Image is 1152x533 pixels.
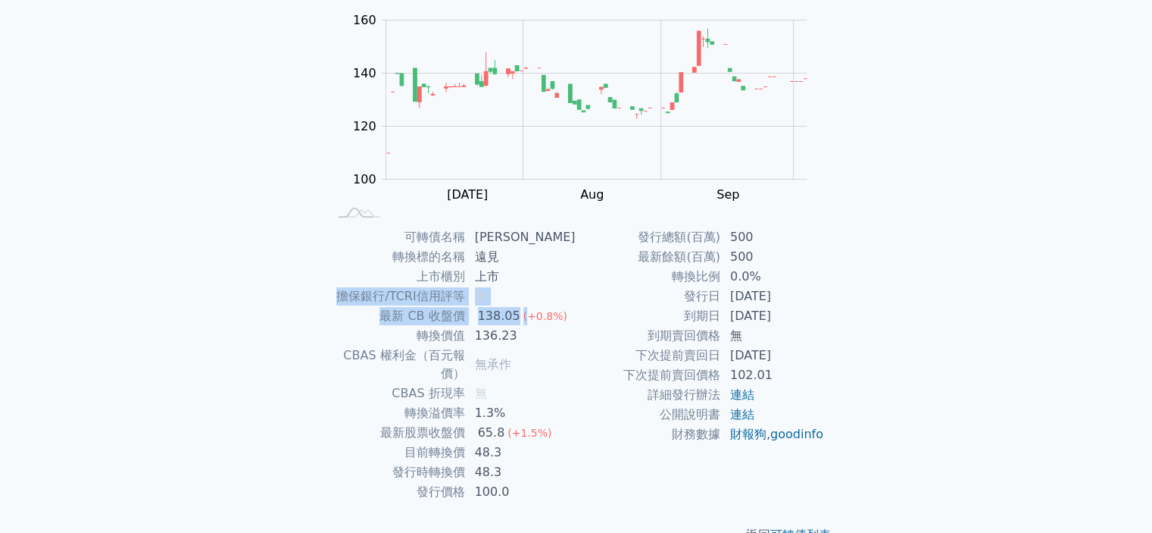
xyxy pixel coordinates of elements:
[328,326,466,346] td: 轉換價值
[576,346,721,365] td: 下次提前賣回日
[576,365,721,385] td: 下次提前賣回價格
[475,357,511,372] span: 無承作
[466,247,576,267] td: 遠見
[447,187,488,202] tspan: [DATE]
[721,287,825,306] td: [DATE]
[328,462,466,482] td: 發行時轉換價
[721,346,825,365] td: [DATE]
[721,365,825,385] td: 102.01
[328,403,466,423] td: 轉換溢價率
[466,443,576,462] td: 48.3
[328,443,466,462] td: 目前轉換價
[730,387,754,402] a: 連結
[475,424,508,442] div: 65.8
[716,187,739,202] tspan: Sep
[328,247,466,267] td: 轉換標的名稱
[328,227,466,247] td: 可轉債名稱
[466,326,576,346] td: 136.23
[466,482,576,502] td: 100.0
[353,119,376,133] tspan: 120
[721,326,825,346] td: 無
[576,227,721,247] td: 發行總額(百萬)
[466,227,576,247] td: [PERSON_NAME]
[328,423,466,443] td: 最新股票收盤價
[523,310,567,322] span: (+0.8%)
[721,267,825,287] td: 0.0%
[345,13,829,202] g: Chart
[576,287,721,306] td: 發行日
[580,187,604,202] tspan: Aug
[730,427,766,441] a: 財報狗
[576,385,721,405] td: 詳細發行辦法
[475,386,487,400] span: 無
[576,247,721,267] td: 最新餘額(百萬)
[328,267,466,287] td: 上市櫃別
[576,326,721,346] td: 到期賣回價格
[466,403,576,423] td: 1.3%
[721,247,825,267] td: 500
[721,425,825,444] td: ,
[576,267,721,287] td: 轉換比例
[730,407,754,422] a: 連結
[328,384,466,403] td: CBAS 折現率
[770,427,823,441] a: goodinfo
[353,66,376,80] tspan: 140
[386,29,807,154] g: Series
[353,172,376,187] tspan: 100
[576,405,721,425] td: 公開說明書
[475,307,523,325] div: 138.05
[466,462,576,482] td: 48.3
[328,306,466,326] td: 最新 CB 收盤價
[507,427,551,439] span: (+1.5%)
[328,346,466,384] td: CBAS 權利金（百元報價）
[721,227,825,247] td: 500
[475,289,487,303] span: 無
[576,306,721,326] td: 到期日
[353,13,376,27] tspan: 160
[328,482,466,502] td: 發行價格
[721,306,825,326] td: [DATE]
[466,267,576,287] td: 上市
[576,425,721,444] td: 財務數據
[328,287,466,306] td: 擔保銀行/TCRI信用評等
